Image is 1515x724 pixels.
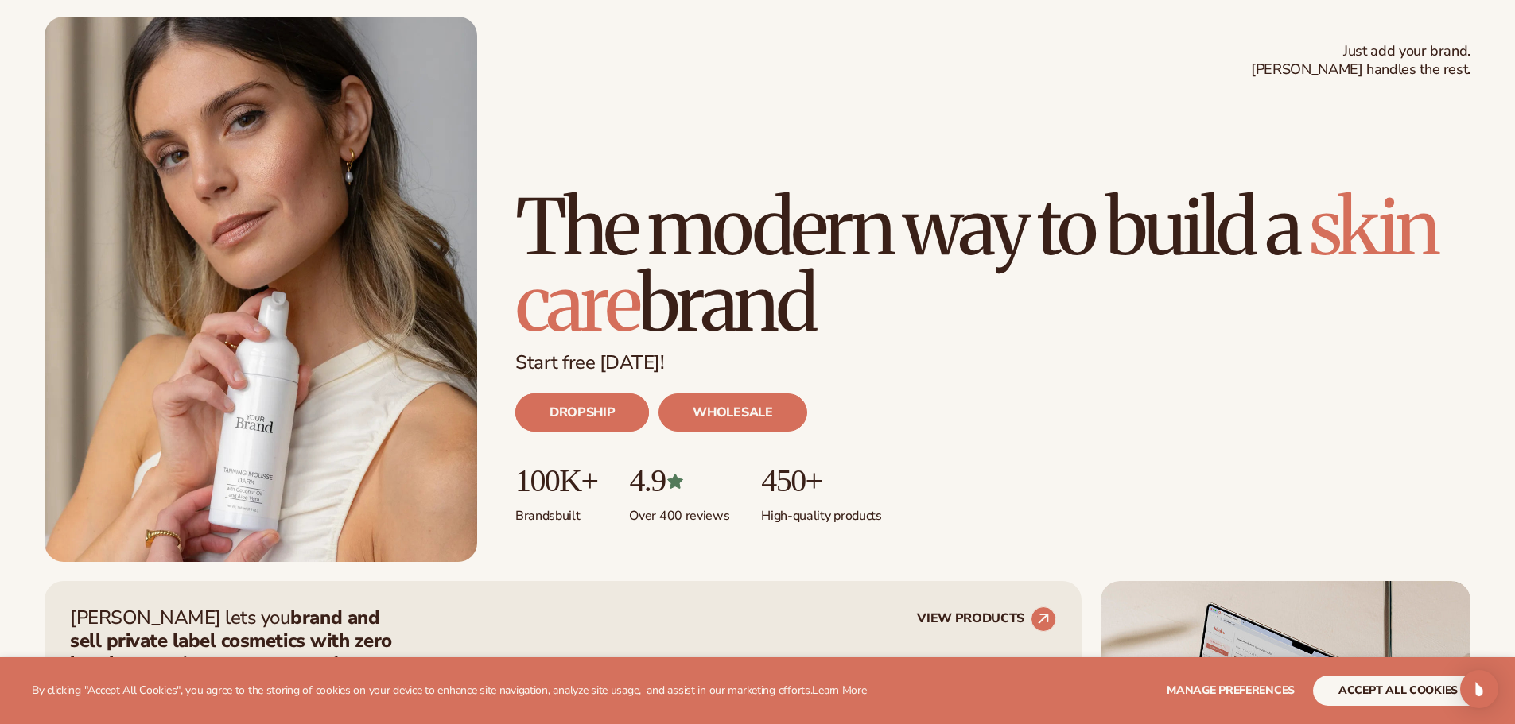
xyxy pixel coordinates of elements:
p: 450+ [761,463,881,498]
p: Over 400 reviews [629,498,729,525]
span: skin care [515,180,1437,351]
div: Open Intercom Messenger [1460,670,1498,708]
a: VIEW PRODUCTS [917,606,1056,632]
p: High-quality products [761,498,881,525]
button: Manage preferences [1167,676,1295,706]
span: Just add your brand. [PERSON_NAME] handles the rest. [1251,42,1470,79]
h1: The modern way to build a brand [515,189,1470,342]
a: Learn More [812,683,866,698]
p: By clicking "Accept All Cookies", you agree to the storing of cookies on your device to enhance s... [32,684,867,698]
strong: brand and sell private label cosmetics with zero hassle [70,605,392,676]
p: 100K+ [515,463,597,498]
img: Blanka hero private label beauty Female holding tanning mousse [45,17,477,562]
a: WHOLESALE [658,393,806,432]
p: Brands built [515,498,597,525]
p: Start free [DATE]! [515,351,1470,374]
a: DROPSHIP [515,393,649,432]
p: [PERSON_NAME] lets you —zero inventory, zero upfront costs, and we handle fulfillment for you. [70,606,412,698]
p: 4.9 [629,463,729,498]
span: Manage preferences [1167,683,1295,698]
button: accept all cookies [1313,676,1483,706]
